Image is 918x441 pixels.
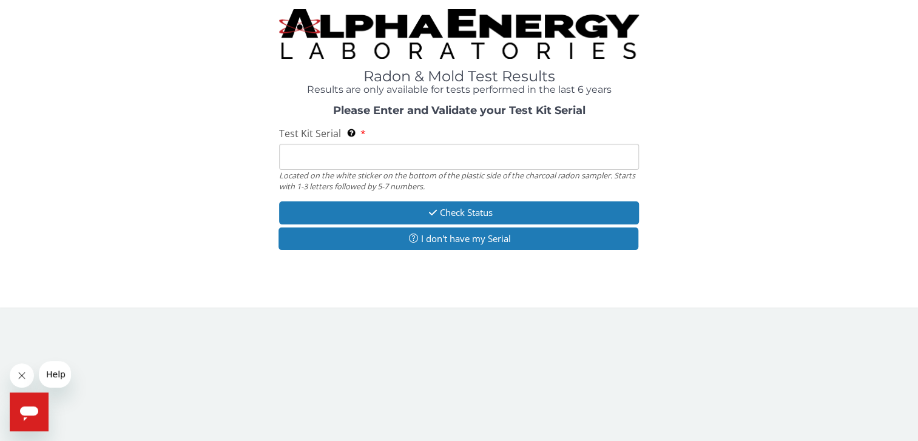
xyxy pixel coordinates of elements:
[39,361,71,388] iframe: Message from company
[10,363,34,388] iframe: Close message
[279,9,639,59] img: TightCrop.jpg
[332,104,585,117] strong: Please Enter and Validate your Test Kit Serial
[279,201,639,224] button: Check Status
[278,227,638,250] button: I don't have my Serial
[10,392,49,431] iframe: Button to launch messaging window
[279,127,341,140] span: Test Kit Serial
[279,170,639,192] div: Located on the white sticker on the bottom of the plastic side of the charcoal radon sampler. Sta...
[279,84,639,95] h4: Results are only available for tests performed in the last 6 years
[279,69,639,84] h1: Radon & Mold Test Results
